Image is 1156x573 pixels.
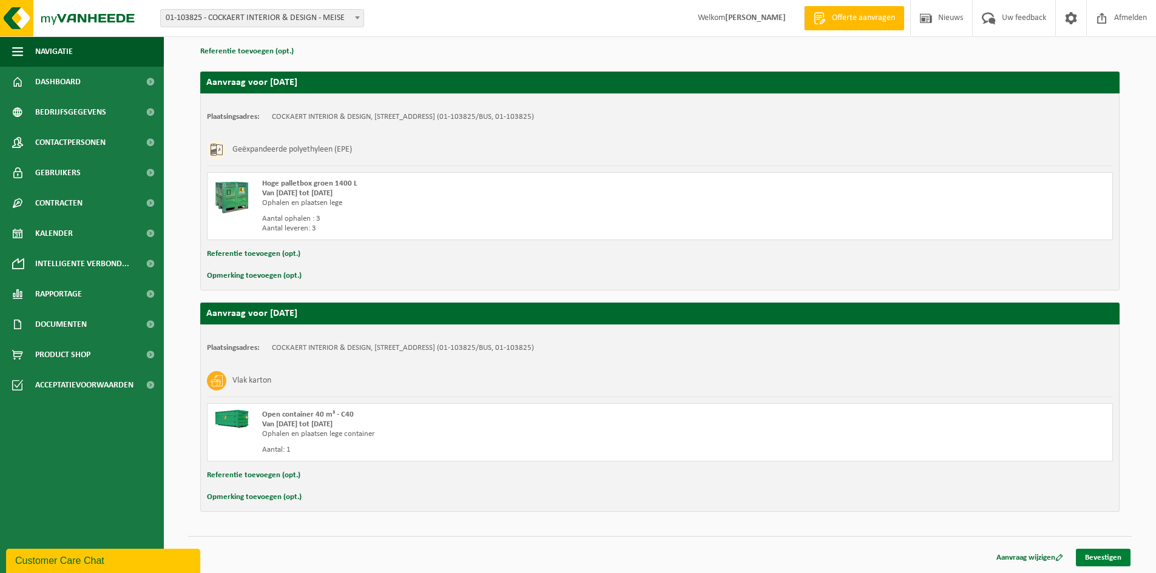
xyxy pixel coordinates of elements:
[725,13,786,22] strong: [PERSON_NAME]
[232,140,352,159] h3: Geëxpandeerde polyethyleen (EPE)
[35,188,83,218] span: Contracten
[207,246,300,262] button: Referentie toevoegen (opt.)
[262,189,333,197] strong: Van [DATE] tot [DATE]
[207,489,302,505] button: Opmerking toevoegen (opt.)
[35,67,81,97] span: Dashboard
[214,179,250,215] img: PB-HB-1400-HPE-GN-01.png
[207,113,260,121] strong: Plaatsingsadres:
[35,370,134,400] span: Acceptatievoorwaarden
[35,218,73,249] span: Kalender
[35,340,90,370] span: Product Shop
[262,214,709,224] div: Aantal ophalen : 3
[232,371,271,390] h3: Vlak karton
[207,344,260,352] strong: Plaatsingsadres:
[161,10,363,27] span: 01-103825 - COCKAERT INTERIOR & DESIGN - MEISE
[987,549,1072,566] a: Aanvraag wijzigen
[35,97,106,127] span: Bedrijfsgegevens
[1076,549,1131,566] a: Bevestigen
[200,44,294,59] button: Referentie toevoegen (opt.)
[262,198,709,208] div: Ophalen en plaatsen lege
[272,112,534,122] td: COCKAERT INTERIOR & DESIGN, [STREET_ADDRESS] (01-103825/BUS, 01-103825)
[829,12,898,24] span: Offerte aanvragen
[262,429,709,439] div: Ophalen en plaatsen lege container
[804,6,904,30] a: Offerte aanvragen
[35,249,129,279] span: Intelligente verbond...
[207,268,302,284] button: Opmerking toevoegen (opt.)
[206,78,297,87] strong: Aanvraag voor [DATE]
[262,445,709,455] div: Aantal: 1
[262,410,354,418] span: Open container 40 m³ - C40
[262,224,709,233] div: Aantal leveren: 3
[262,420,333,428] strong: Van [DATE] tot [DATE]
[35,127,106,158] span: Contactpersonen
[35,158,81,188] span: Gebruikers
[272,343,534,353] td: COCKAERT INTERIOR & DESIGN, [STREET_ADDRESS] (01-103825/BUS, 01-103825)
[160,9,364,27] span: 01-103825 - COCKAERT INTERIOR & DESIGN - MEISE
[6,546,203,573] iframe: chat widget
[35,279,82,309] span: Rapportage
[262,179,357,187] span: Hoge palletbox groen 1400 L
[206,309,297,318] strong: Aanvraag voor [DATE]
[207,467,300,483] button: Referentie toevoegen (opt.)
[214,410,250,428] img: HK-XC-40-GN-00.png
[35,36,73,67] span: Navigatie
[35,309,87,340] span: Documenten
